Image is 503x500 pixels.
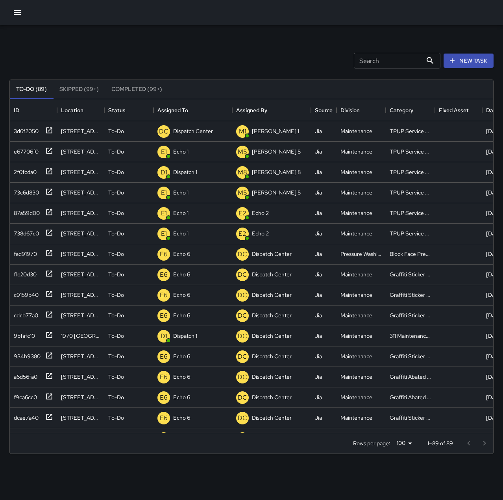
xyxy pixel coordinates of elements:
div: Jia [315,168,322,176]
p: M5 [238,147,247,157]
p: M5 [238,188,247,198]
p: E1 [161,188,167,198]
p: Echo 6 [173,250,190,258]
div: 440 11th Street [61,291,100,299]
div: Jia [315,250,322,258]
p: Echo 1 [173,189,189,196]
div: Jia [315,209,322,217]
div: 73c6d830 [11,185,39,196]
p: To-Do [108,270,124,278]
div: Status [104,99,153,121]
p: [PERSON_NAME] 5 [252,189,301,196]
div: Location [61,99,83,121]
div: 1735 Telegraph Avenue [61,373,100,381]
div: 901 Franklin Street [61,209,100,217]
p: Echo 6 [173,414,190,422]
p: Dispatch Center [173,127,213,135]
p: E6 [160,270,168,280]
p: To-Do [108,291,124,299]
div: Assigned By [236,99,267,121]
div: Jia [315,148,322,156]
div: Category [390,99,413,121]
div: Maintenance [340,393,372,401]
div: Jia [315,393,322,401]
p: Dispatch Center [252,311,292,319]
p: D1 [161,168,167,177]
div: Graffiti Sticker Abated Small [390,291,431,299]
div: Maintenance [340,311,372,319]
div: Maintenance [340,373,372,381]
p: To-Do [108,332,124,340]
div: Assigned To [153,99,232,121]
div: Maintenance [340,270,372,278]
p: DC [238,393,247,402]
div: Graffiti Sticker Abated Small [390,352,431,360]
div: TPUP Service Requested [390,148,431,156]
div: fad91970 [11,247,37,258]
div: 738d67c0 [11,226,39,237]
div: Jia [315,127,322,135]
div: TPUP Service Requested [390,189,431,196]
div: Jia [315,311,322,319]
div: Maintenance [340,414,372,422]
div: 265 27th Street [61,148,100,156]
div: 1973f920 [11,431,37,442]
p: E1 [161,209,167,218]
div: 1970 Broadway [61,332,100,340]
div: Division [337,99,386,121]
div: Maintenance [340,230,372,237]
div: Jia [315,373,322,381]
button: To-Do (89) [10,80,53,99]
button: Skipped (99+) [53,80,105,99]
p: Echo 6 [173,270,190,278]
p: Dispatch Center [252,393,292,401]
div: 59 Grand Avenue [61,127,100,135]
p: Echo 1 [173,148,189,156]
p: Dispatch Center [252,250,292,258]
p: To-Do [108,311,124,319]
div: Source [315,99,333,121]
div: TPUP Service Requested [390,168,431,176]
p: E6 [160,393,168,402]
div: Graffiti Abated Large [390,373,431,381]
div: cdcb77a0 [11,308,38,319]
p: E1 [161,229,167,239]
div: Jia [315,291,322,299]
div: Jia [315,189,322,196]
div: Fixed Asset [439,99,469,121]
p: Echo 1 [173,209,189,217]
div: Status [108,99,126,121]
p: To-Do [108,250,124,258]
div: 2f0fcda0 [11,165,37,176]
div: TPUP Service Requested [390,209,431,217]
p: [PERSON_NAME] 5 [252,148,301,156]
p: Rows per page: [353,439,390,447]
p: To-Do [108,414,124,422]
div: 400 14th Street [61,352,100,360]
div: Source [311,99,337,121]
p: Echo 6 [173,373,190,381]
p: To-Do [108,127,124,135]
div: 1728 Franklin Street [61,414,100,422]
p: Echo 1 [173,230,189,237]
div: f1c20d30 [11,267,37,278]
div: Pressure Washing [340,250,382,258]
div: Division [340,99,360,121]
p: E6 [160,413,168,423]
div: 100 [394,437,415,449]
div: Graffiti Sticker Abated Small [390,414,431,422]
p: D1 [161,331,167,341]
div: 95fafc10 [11,329,35,340]
p: Echo 6 [173,393,190,401]
div: 440 11th Street [61,270,100,278]
p: DC [238,311,247,320]
div: Graffiti Sticker Abated Small [390,311,431,319]
p: Dispatch 1 [173,332,197,340]
p: E6 [160,291,168,300]
div: f9ca6cc0 [11,390,37,401]
div: 934b9380 [11,349,41,360]
div: 1319 Franklin Street [61,311,100,319]
div: Jia [315,332,322,340]
div: Graffiti Sticker Abated Small [390,270,431,278]
p: Echo 6 [173,352,190,360]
